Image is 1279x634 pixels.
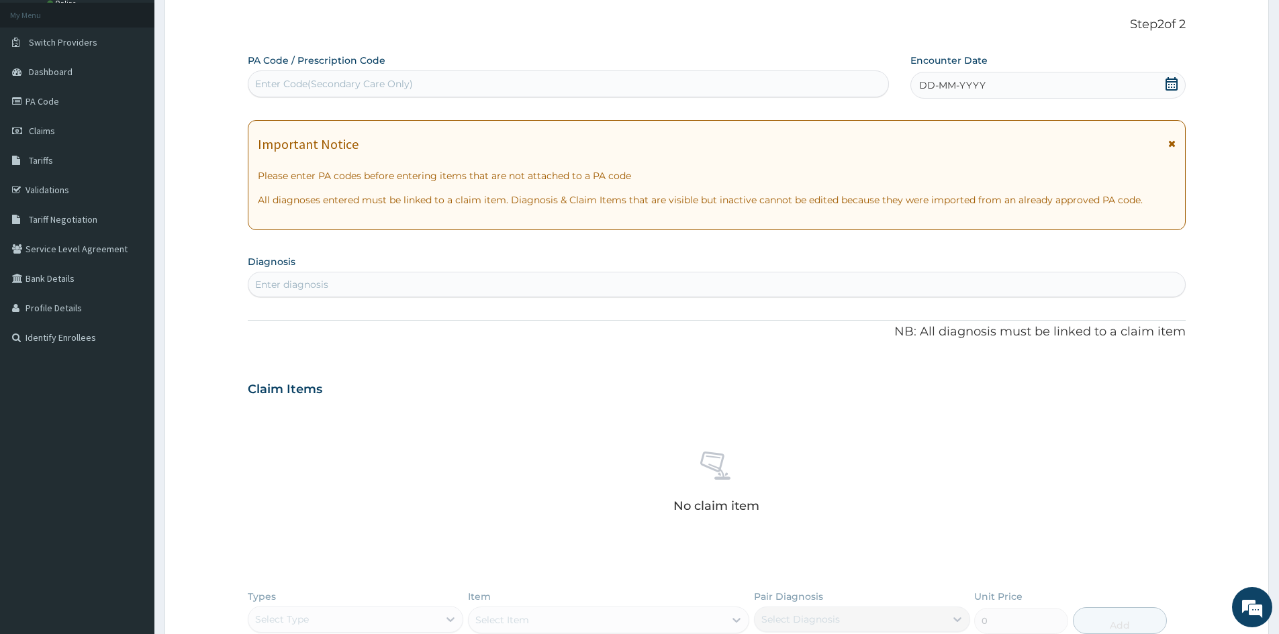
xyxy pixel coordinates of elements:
span: Dashboard [29,66,73,78]
label: Diagnosis [248,255,295,268]
div: Minimize live chat window [220,7,252,39]
p: All diagnoses entered must be linked to a claim item. Diagnosis & Claim Items that are visible bu... [258,193,1176,207]
div: Chat with us now [70,75,226,93]
h1: Important Notice [258,137,359,152]
div: Enter Code(Secondary Care Only) [255,77,413,91]
p: No claim item [673,499,759,513]
span: Tariffs [29,154,53,166]
p: NB: All diagnosis must be linked to a claim item [248,323,1186,341]
div: Enter diagnosis [255,278,328,291]
p: Please enter PA codes before entering items that are not attached to a PA code [258,169,1176,182]
img: d_794563401_company_1708531726252_794563401 [25,67,54,101]
label: PA Code / Prescription Code [248,54,385,67]
span: Switch Providers [29,36,97,48]
label: Encounter Date [910,54,988,67]
span: Tariff Negotiation [29,213,97,225]
p: Step 2 of 2 [248,17,1186,32]
h3: Claim Items [248,382,322,397]
span: DD-MM-YYYY [919,78,986,92]
span: Claims [29,125,55,137]
textarea: Type your message and hit 'Enter' [7,366,256,413]
span: We're online! [78,169,185,305]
